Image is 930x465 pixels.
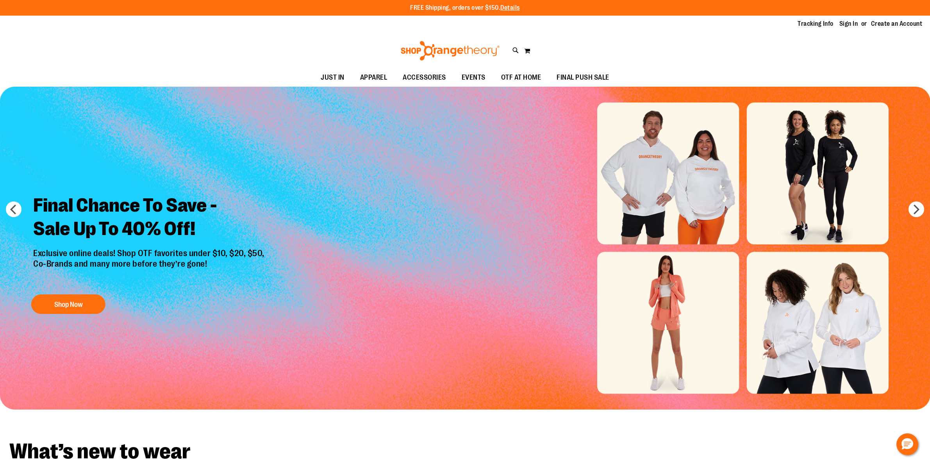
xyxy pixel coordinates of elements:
button: next [909,201,924,217]
span: ACCESSORIES [403,69,446,86]
span: APPAREL [360,69,387,86]
a: ACCESSORIES [395,69,454,87]
a: FINAL PUSH SALE [549,69,617,87]
h2: What’s new to wear [9,441,921,462]
p: Exclusive online deals! Shop OTF favorites under $10, $20, $50, Co-Brands and many more before th... [27,249,272,287]
span: JUST IN [321,69,345,86]
a: OTF AT HOME [493,69,549,87]
span: EVENTS [462,69,486,86]
img: Shop Orangetheory [400,41,501,61]
a: Tracking Info [798,20,834,28]
a: EVENTS [454,69,493,87]
a: JUST IN [313,69,352,87]
a: Sign In [839,20,858,28]
p: FREE Shipping, orders over $150. [410,4,520,12]
a: APPAREL [352,69,395,87]
span: OTF AT HOME [501,69,541,86]
a: Create an Account [871,20,923,28]
a: Final Chance To Save -Sale Up To 40% Off! Exclusive online deals! Shop OTF favorites under $10, $... [27,188,272,318]
button: prev [6,201,21,217]
button: Shop Now [31,294,105,314]
span: FINAL PUSH SALE [557,69,609,86]
button: Hello, have a question? Let’s chat. [896,433,918,455]
h2: Final Chance To Save - Sale Up To 40% Off! [27,188,272,249]
a: Details [500,4,520,11]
